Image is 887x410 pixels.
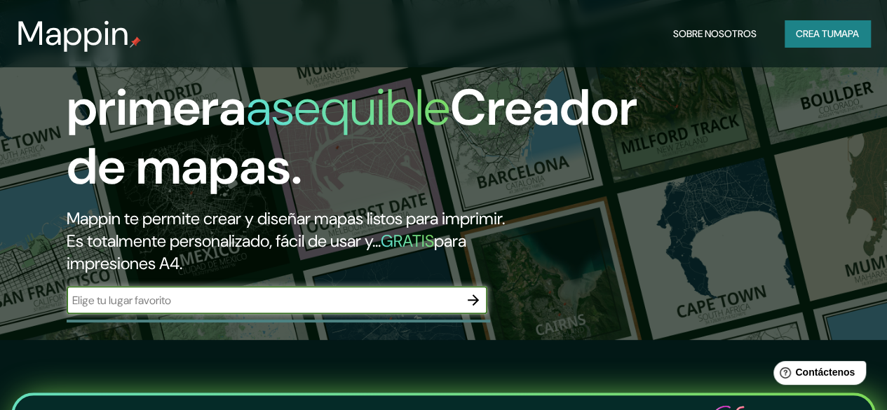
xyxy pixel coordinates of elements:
button: Sobre nosotros [668,20,762,47]
font: asequible [246,75,450,140]
font: Sobre nosotros [673,27,757,40]
font: mapa [834,27,859,40]
font: Creador de mapas. [67,75,637,199]
iframe: Lanzador de widgets de ayuda [762,355,872,395]
font: GRATIS [381,230,434,252]
font: Crea tu [796,27,834,40]
img: pin de mapeo [130,36,141,48]
input: Elige tu lugar favorito [67,292,459,308]
font: Es totalmente personalizado, fácil de usar y... [67,230,381,252]
font: La primera [67,16,246,140]
font: para impresiones A4. [67,230,466,274]
button: Crea tumapa [785,20,870,47]
font: Mappin [17,11,130,55]
font: Mappin te permite crear y diseñar mapas listos para imprimir. [67,207,505,229]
